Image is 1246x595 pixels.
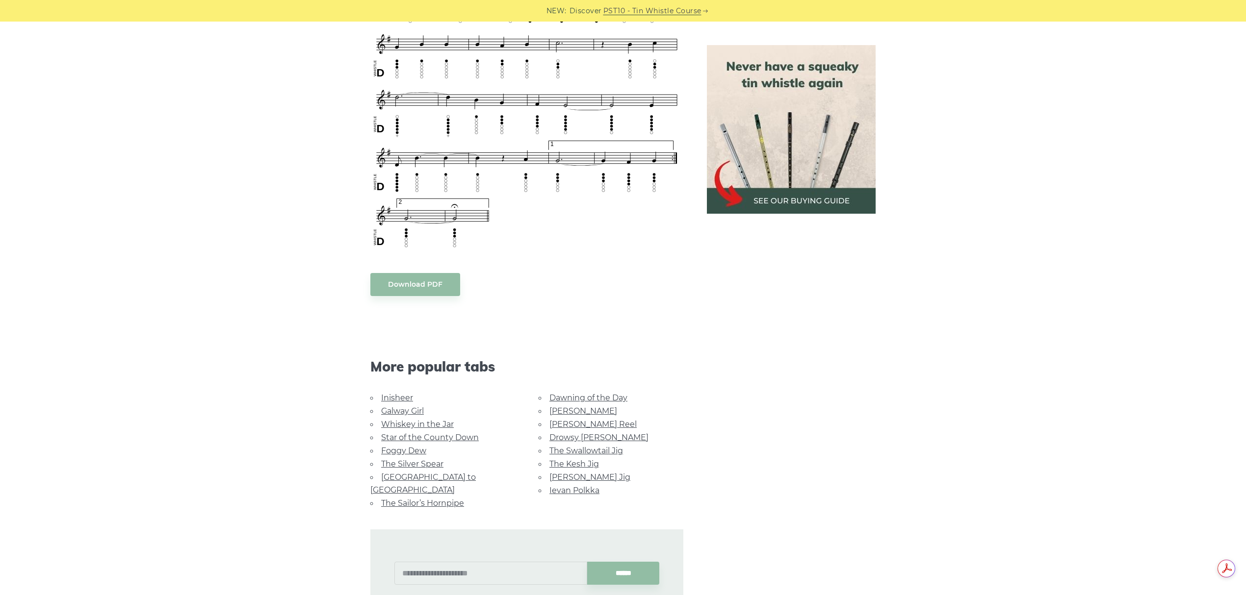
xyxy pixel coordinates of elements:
[381,433,479,442] a: Star of the County Down
[370,273,460,296] a: Download PDF
[549,406,617,416] a: [PERSON_NAME]
[381,446,426,455] a: Foggy Dew
[381,498,464,508] a: The Sailor’s Hornpipe
[549,433,649,442] a: Drowsy [PERSON_NAME]
[549,393,627,402] a: Dawning of the Day
[549,420,637,429] a: [PERSON_NAME] Reel
[549,486,599,495] a: Ievan Polkka
[381,420,454,429] a: Whiskey in the Jar
[549,459,599,469] a: The Kesh Jig
[370,472,476,495] a: [GEOGRAPHIC_DATA] to [GEOGRAPHIC_DATA]
[549,472,630,482] a: [PERSON_NAME] Jig
[370,358,683,375] span: More popular tabs
[546,5,567,17] span: NEW:
[381,459,443,469] a: The Silver Spear
[549,446,623,455] a: The Swallowtail Jig
[570,5,602,17] span: Discover
[707,45,876,214] img: tin whistle buying guide
[381,406,424,416] a: Galway Girl
[381,393,413,402] a: Inisheer
[603,5,701,17] a: PST10 - Tin Whistle Course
